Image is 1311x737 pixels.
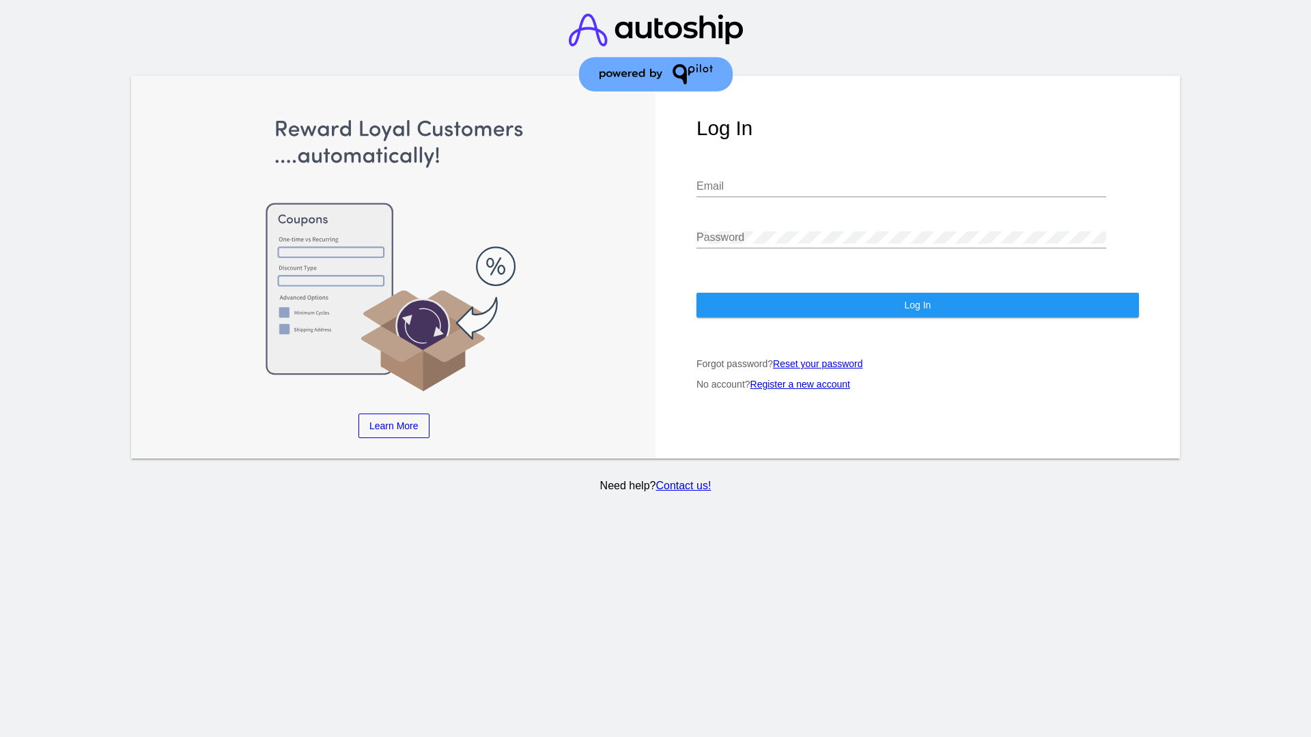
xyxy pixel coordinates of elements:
[904,300,931,310] span: Log In
[696,358,1139,369] p: Forgot password?
[750,379,850,390] a: Register a new account
[773,358,863,369] a: Reset your password
[696,379,1139,390] p: No account?
[173,117,615,393] img: Apply Coupons Automatically to Scheduled Orders with QPilot
[369,420,419,431] span: Learn More
[696,117,1139,140] h1: Log In
[696,180,1106,192] input: Email
[129,480,1183,492] p: Need help?
[655,480,711,491] a: Contact us!
[358,414,429,438] a: Learn More
[696,293,1139,317] button: Log In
